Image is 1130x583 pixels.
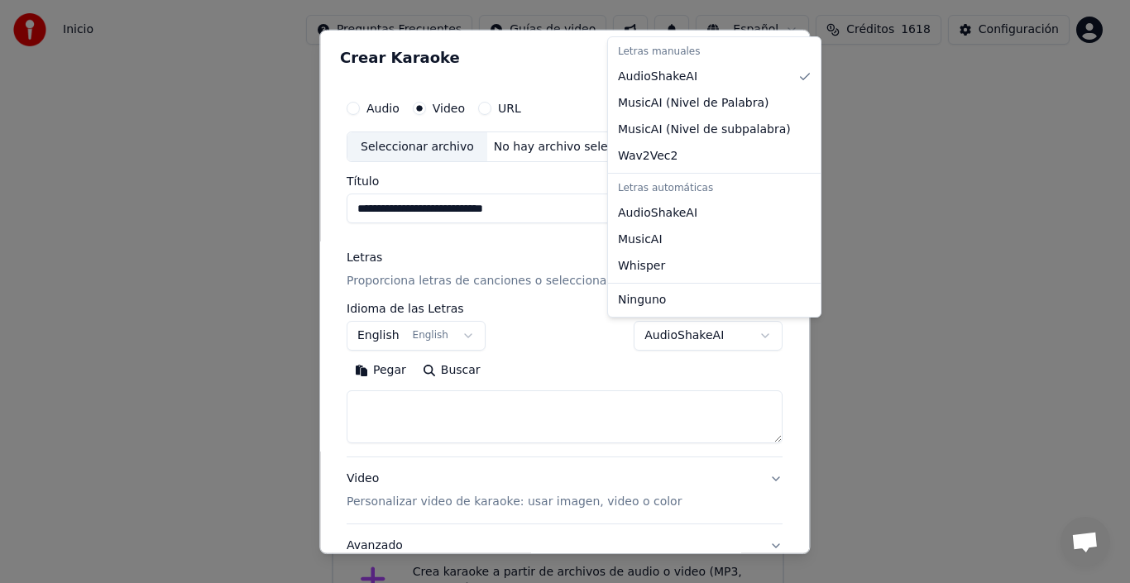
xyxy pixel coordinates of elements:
[618,292,666,308] span: Ninguno
[618,258,665,275] span: Whisper
[618,232,663,248] span: MusicAI
[611,41,817,64] div: Letras manuales
[618,122,791,138] span: MusicAI ( Nivel de subpalabra )
[618,148,678,165] span: Wav2Vec2
[611,177,817,200] div: Letras automáticas
[618,69,697,85] span: AudioShakeAI
[618,95,769,112] span: MusicAI ( Nivel de Palabra )
[618,205,697,222] span: AudioShakeAI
